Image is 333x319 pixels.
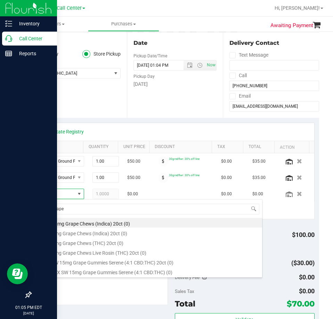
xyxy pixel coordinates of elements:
span: $100.00 [292,231,315,238]
div: Delivery Contact [229,39,319,47]
label: Pickup Date/Time [133,53,167,59]
p: Inventory [12,19,54,28]
span: $70.00 [287,299,315,309]
span: $0.00 [221,158,232,165]
inline-svg: Reports [5,50,12,57]
span: Delivery Fee [175,275,200,280]
iframe: Resource center [7,263,28,284]
span: [GEOGRAPHIC_DATA] [31,68,112,78]
span: $0.00 [221,191,232,197]
span: Total [175,299,195,309]
div: Location [31,39,121,47]
inline-svg: Inventory [5,20,12,27]
span: $0.00 [252,191,263,197]
span: $50.00 [127,174,140,181]
span: Open the time view [194,63,206,68]
input: Format: (999) 999-9999 [229,81,319,91]
span: ($30.00) [291,259,315,267]
span: $0.00 [299,273,315,281]
span: $0.00 [299,287,315,295]
span: NO DATA FOUND [40,156,84,166]
span: FT 7g Ground Flower (Sativa) [40,156,75,166]
span: $50.00 [127,158,140,165]
span: 30grndflwr: 30% off line [169,157,200,161]
span: Sales Tax [175,288,194,294]
span: Call Center [57,5,82,11]
a: Discount [155,144,209,150]
div: [DATE] [133,81,217,88]
span: $0.00 [127,191,138,197]
span: Set Current date [205,60,217,70]
span: Purchases [88,21,159,27]
span: $35.00 [252,174,266,181]
span: select [112,68,120,78]
a: Total [249,144,271,150]
span: Open the date view [184,63,196,68]
label: Text Message [229,50,268,60]
input: 1.00 [93,156,119,166]
a: Unit Price [123,144,146,150]
input: Format: (999) 999-9999 [229,60,319,71]
label: Store Pickup [82,50,121,58]
div: Date [133,39,217,47]
i: Edit Delivery Fee [202,275,207,280]
p: [DATE] [3,311,54,316]
span: NO DATA FOUND [40,172,84,183]
span: Awaiting Payment [270,22,313,30]
inline-svg: Call Center [5,35,12,42]
a: View State Registry [42,128,84,135]
span: Hi, [PERSON_NAME]! [275,5,320,11]
p: 01:05 PM EDT [3,304,54,311]
span: $0.00 [221,174,232,181]
a: Quantity [89,144,115,150]
p: Reports [12,49,54,58]
label: Email [229,91,251,101]
input: 1.00 [93,173,119,182]
span: $35.00 [252,158,266,165]
a: SKU [41,144,80,150]
label: Pickup Day [133,73,155,80]
p: Call Center [12,34,54,43]
span: 30grndflwr: 30% off line [169,173,200,177]
span: FT 7g Ground Flower (Hybrid) [40,173,75,182]
a: Tax [217,144,240,150]
th: Action [274,141,309,154]
label: Call [229,71,247,81]
a: Purchases [88,17,159,31]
